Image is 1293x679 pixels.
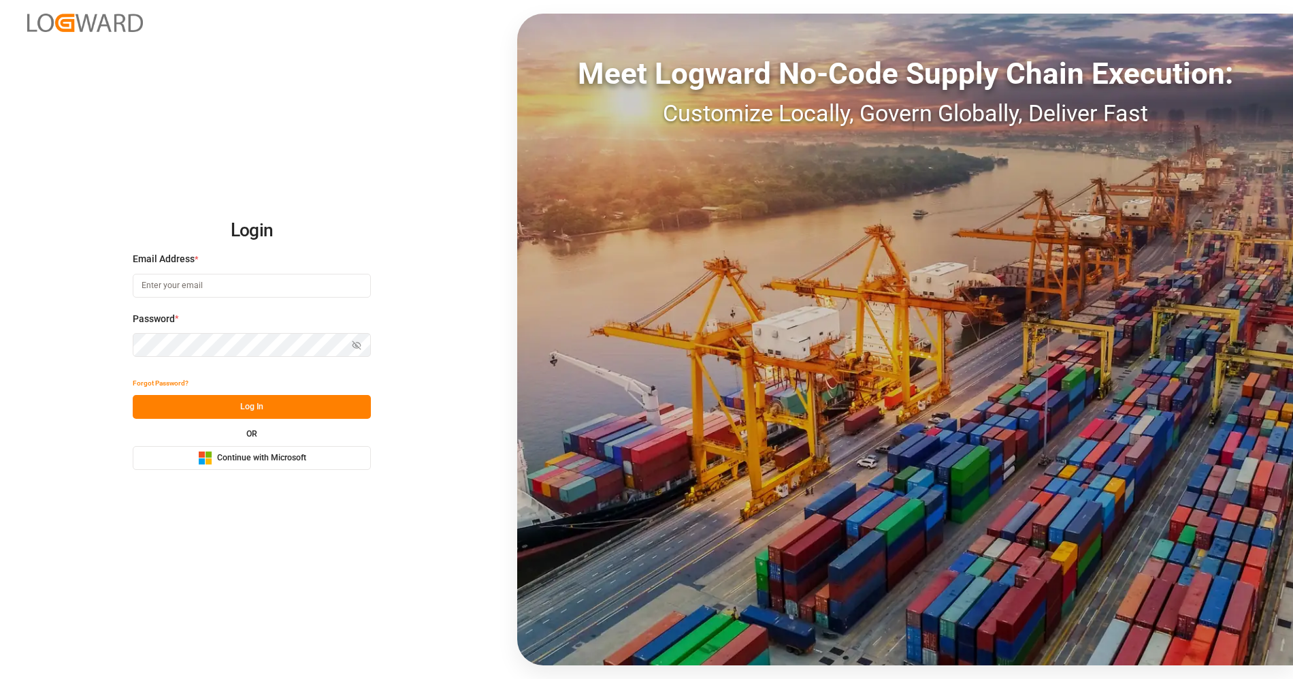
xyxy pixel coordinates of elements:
div: Meet Logward No-Code Supply Chain Execution: [517,51,1293,96]
span: Email Address [133,252,195,266]
button: Forgot Password? [133,371,189,395]
img: Logward_new_orange.png [27,14,143,32]
span: Continue with Microsoft [217,452,306,464]
small: OR [246,430,257,438]
div: Customize Locally, Govern Globally, Deliver Fast [517,96,1293,131]
span: Password [133,312,175,326]
button: Log In [133,395,371,419]
button: Continue with Microsoft [133,446,371,470]
input: Enter your email [133,274,371,298]
h2: Login [133,209,371,253]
